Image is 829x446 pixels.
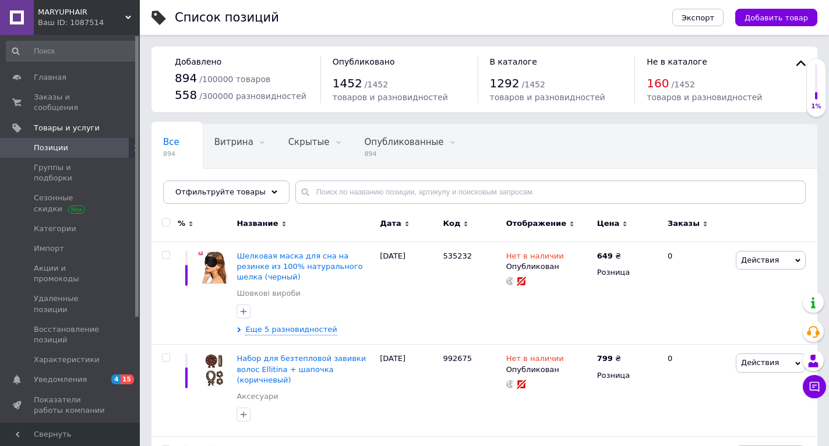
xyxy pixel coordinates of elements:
[333,76,362,90] span: 1452
[807,102,826,111] div: 1%
[490,93,605,102] span: товаров и разновидностей
[34,374,87,385] span: Уведомления
[668,218,700,229] span: Заказы
[647,57,707,66] span: Не в каталоге
[377,345,440,437] div: [DATE]
[661,345,733,437] div: 0
[34,355,100,365] span: Характеристики
[34,224,76,234] span: Категории
[597,252,613,260] b: 649
[647,76,669,90] span: 160
[377,242,440,345] div: [DATE]
[803,375,826,398] button: Чат с покупателем
[111,374,121,384] span: 4
[661,242,733,345] div: 0
[199,75,270,84] span: / 100000 товаров
[490,76,520,90] span: 1292
[333,57,395,66] span: Опубликовано
[506,218,566,229] span: Отображение
[597,267,658,278] div: Розница
[365,137,444,147] span: Опубликованные
[682,13,714,22] span: Экспорт
[34,92,108,113] span: Заказы и сообщения
[121,374,134,384] span: 15
[443,354,472,363] span: 992675
[506,261,591,272] div: Опубликован
[237,354,366,384] a: Набор для безтепловой завивки волос Ellitina + шапочка (коричневый)
[214,137,253,147] span: Витрина
[34,243,64,254] span: Импорт
[365,150,444,158] span: 894
[745,13,808,22] span: Добавить товар
[237,288,301,299] a: Шовкові вироби
[522,80,545,89] span: / 1452
[597,353,621,364] div: ₴
[34,293,108,314] span: Удаленные позиции
[34,324,108,345] span: Восстановление позиций
[506,364,591,375] div: Опубликован
[175,57,221,66] span: Добавлено
[34,123,100,133] span: Товары и услуги
[237,391,278,402] a: Аксесуари
[672,9,724,26] button: Экспорт
[175,12,279,24] div: Список позиций
[6,41,137,62] input: Поиск
[198,353,231,386] img: Набор для безтепловой завивки волос Ellitina + шапочка (коричневый)
[506,252,564,264] span: Нет в наличии
[443,252,472,260] span: 535232
[443,218,460,229] span: Код
[672,80,695,89] span: / 1452
[163,181,216,192] span: Со скидкой
[237,252,362,281] a: Шелковая маска для сна на резинке из 100% натурального шелка (черный)
[163,150,179,158] span: 894
[506,354,564,366] span: Нет в наличии
[34,395,108,416] span: Показатели работы компании
[741,256,779,264] span: Действия
[175,88,197,102] span: 558
[34,263,108,284] span: Акции и промокоды
[365,80,388,89] span: / 1452
[735,9,817,26] button: Добавить товар
[34,193,108,214] span: Сезонные скидки
[38,7,125,17] span: MARYUPHAIR
[597,251,621,261] div: ₴
[34,72,66,83] span: Главная
[199,91,306,101] span: / 300000 разновидностей
[198,251,231,284] img: Шелковая маска для сна на резинке из 100% натурального шелка (черный)
[597,218,620,229] span: Цена
[178,218,185,229] span: %
[245,324,337,335] span: Еще 5 разновидностей
[490,57,537,66] span: В каталоге
[288,137,330,147] span: Скрытые
[597,370,658,381] div: Розница
[175,187,266,196] span: Отфильтруйте товары
[380,218,401,229] span: Дата
[163,137,179,147] span: Все
[237,218,278,229] span: Название
[34,143,68,153] span: Позиции
[647,93,762,102] span: товаров и разновидностей
[175,71,197,85] span: 894
[295,180,806,204] input: Поиск по названию позиции, артикулу и поисковым запросам
[597,354,613,363] b: 799
[741,358,779,367] span: Действия
[333,93,448,102] span: товаров и разновидностей
[34,162,108,183] span: Группы и подборки
[38,17,140,28] div: Ваш ID: 1087514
